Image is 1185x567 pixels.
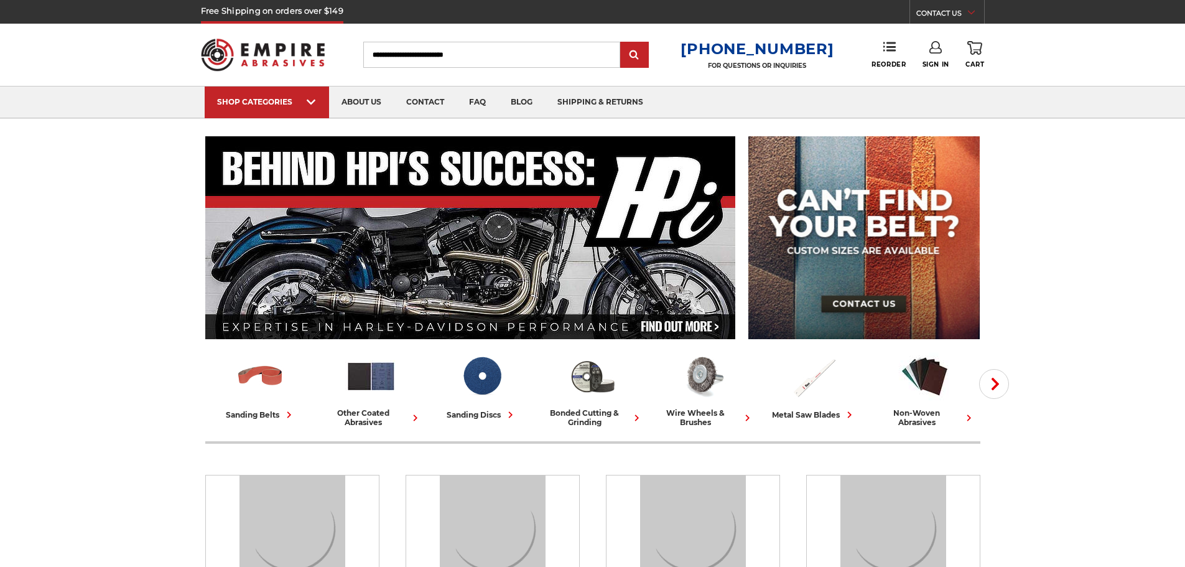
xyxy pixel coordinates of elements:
[345,350,397,402] img: Other Coated Abrasives
[965,60,984,68] span: Cart
[965,41,984,68] a: Cart
[875,408,975,427] div: non-woven abrasives
[871,41,906,68] a: Reorder
[875,350,975,427] a: non-woven abrasives
[210,350,311,421] a: sanding belts
[235,350,286,402] img: Sanding Belts
[321,408,422,427] div: other coated abrasives
[653,350,754,427] a: wire wheels & brushes
[394,87,457,118] a: contact
[772,408,856,421] div: metal saw blades
[567,350,618,402] img: Bonded Cutting & Grinding
[456,350,508,402] img: Sanding Discs
[764,350,865,421] a: metal saw blades
[545,87,656,118] a: shipping & returns
[916,6,984,24] a: CONTACT US
[205,136,736,339] img: Banner for an interview featuring Horsepower Inc who makes Harley performance upgrades featured o...
[321,350,422,427] a: other coated abrasives
[329,87,394,118] a: about us
[201,30,325,79] img: Empire Abrasives
[498,87,545,118] a: blog
[226,408,295,421] div: sanding belts
[542,408,643,427] div: bonded cutting & grinding
[457,87,498,118] a: faq
[681,62,834,70] p: FOR QUESTIONS OR INQUIRIES
[748,136,980,339] img: promo banner for custom belts.
[788,350,840,402] img: Metal Saw Blades
[979,369,1009,399] button: Next
[677,350,729,402] img: Wire Wheels & Brushes
[622,43,647,68] input: Submit
[432,350,532,421] a: sanding discs
[899,350,950,402] img: Non-woven Abrasives
[681,40,834,58] a: [PHONE_NUMBER]
[447,408,517,421] div: sanding discs
[217,97,317,106] div: SHOP CATEGORIES
[922,60,949,68] span: Sign In
[542,350,643,427] a: bonded cutting & grinding
[871,60,906,68] span: Reorder
[653,408,754,427] div: wire wheels & brushes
